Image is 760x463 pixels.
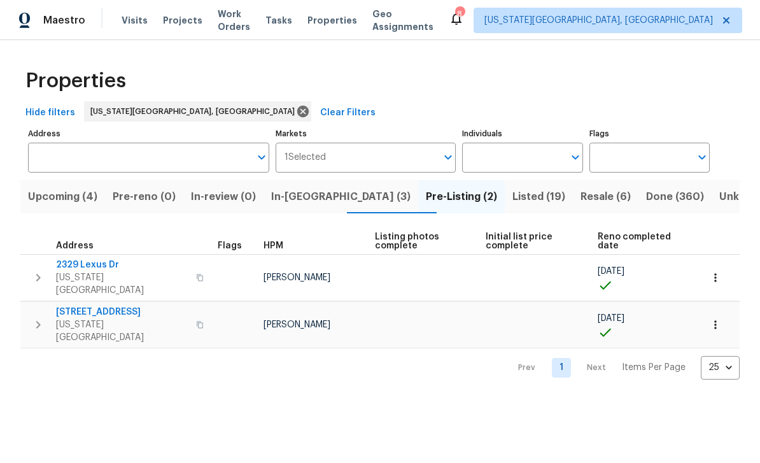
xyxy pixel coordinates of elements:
span: [PERSON_NAME] [264,320,330,329]
label: Flags [589,130,710,138]
span: Done (360) [646,188,704,206]
span: Maestro [43,14,85,27]
span: In-review (0) [191,188,256,206]
span: Address [56,241,94,250]
span: Work Orders [218,8,250,33]
span: Properties [25,75,126,87]
span: Flags [218,241,242,250]
span: Upcoming (4) [28,188,97,206]
span: Projects [163,14,202,27]
button: Open [253,148,271,166]
span: Listed (19) [512,188,565,206]
div: [US_STATE][GEOGRAPHIC_DATA], [GEOGRAPHIC_DATA] [84,101,311,122]
button: Open [693,148,711,166]
label: Markets [276,130,456,138]
a: Goto page 1 [552,358,571,378]
button: Open [566,148,584,166]
span: [PERSON_NAME] [264,273,330,282]
span: 2329 Lexus Dr [56,259,188,271]
div: 25 [701,351,740,384]
span: [US_STATE][GEOGRAPHIC_DATA] [56,271,188,297]
span: Initial list price complete [486,232,577,250]
span: Listing photos complete [375,232,464,250]
span: [US_STATE][GEOGRAPHIC_DATA], [GEOGRAPHIC_DATA] [90,105,300,118]
span: [DATE] [598,267,624,276]
span: Clear Filters [320,105,376,121]
span: 1 Selected [285,152,326,163]
span: Pre-Listing (2) [426,188,497,206]
span: Properties [307,14,357,27]
span: Resale (6) [581,188,631,206]
span: In-[GEOGRAPHIC_DATA] (3) [271,188,411,206]
span: Pre-reno (0) [113,188,176,206]
span: [DATE] [598,314,624,323]
label: Address [28,130,269,138]
p: Items Per Page [622,361,686,374]
span: Visits [122,14,148,27]
span: [STREET_ADDRESS] [56,306,188,318]
span: [US_STATE][GEOGRAPHIC_DATA] [56,318,188,344]
div: 8 [455,8,464,20]
nav: Pagination Navigation [506,356,740,380]
span: Geo Assignments [372,8,433,33]
label: Individuals [462,130,582,138]
button: Open [439,148,457,166]
span: Tasks [265,16,292,25]
button: Hide filters [20,101,80,125]
span: Reno completed date [598,232,680,250]
span: [US_STATE][GEOGRAPHIC_DATA], [GEOGRAPHIC_DATA] [484,14,713,27]
span: HPM [264,241,283,250]
button: Clear Filters [315,101,381,125]
span: Hide filters [25,105,75,121]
